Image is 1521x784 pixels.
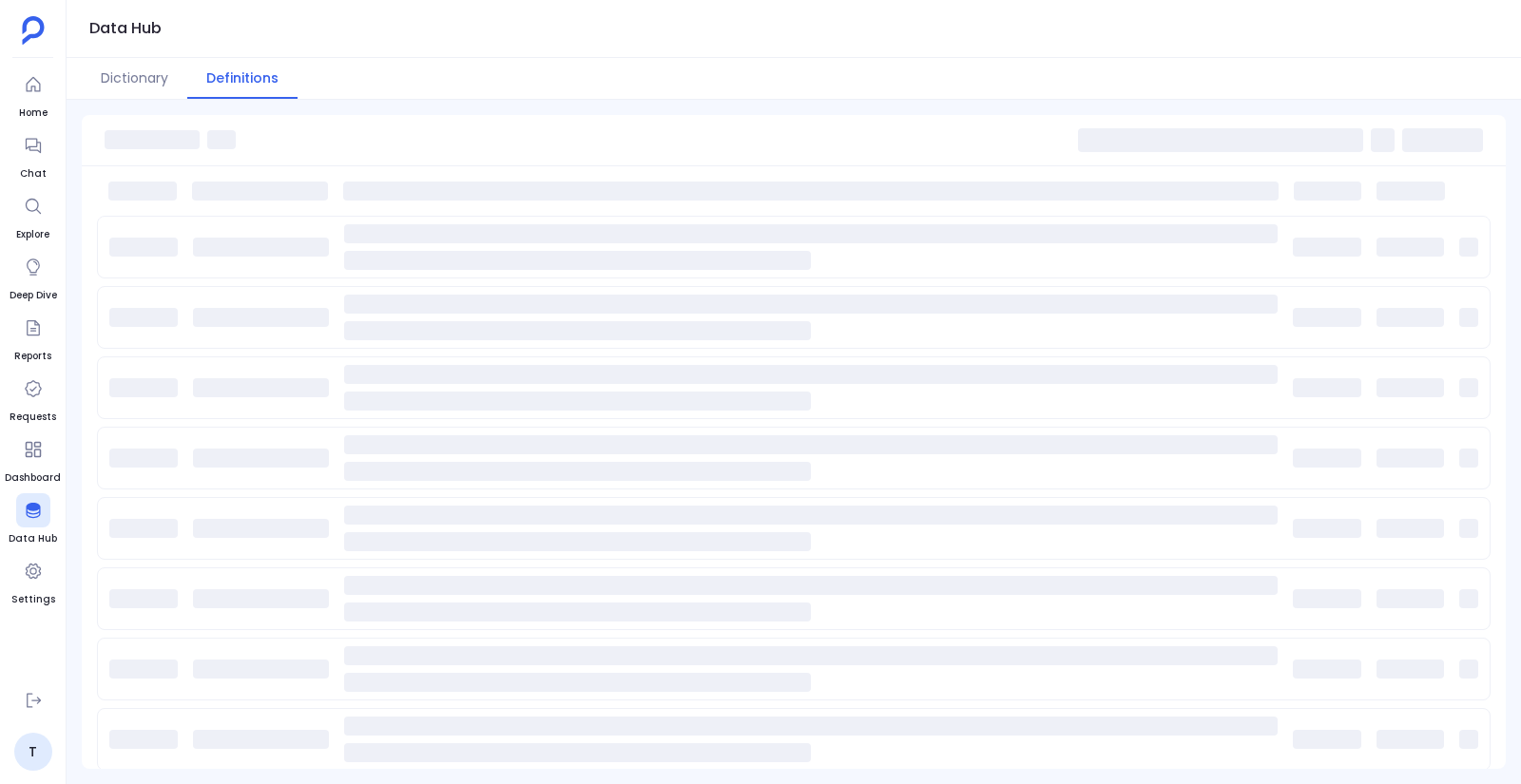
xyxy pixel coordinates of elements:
[14,349,51,364] span: Reports
[11,592,55,607] span: Settings
[16,189,50,242] a: Explore
[187,58,298,99] button: Definitions
[82,58,187,99] button: Dictionary
[9,531,57,546] span: Data Hub
[22,16,45,45] img: petavue logo
[10,288,57,303] span: Deep Dive
[16,166,50,182] span: Chat
[14,311,51,364] a: Reports
[10,410,56,425] span: Requests
[5,470,61,486] span: Dashboard
[16,67,50,121] a: Home
[10,250,57,303] a: Deep Dive
[16,105,50,121] span: Home
[89,15,162,42] h1: Data Hub
[10,372,56,425] a: Requests
[5,432,61,486] a: Dashboard
[16,227,50,242] span: Explore
[9,493,57,546] a: Data Hub
[11,554,55,607] a: Settings
[16,128,50,182] a: Chat
[14,733,52,771] a: T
